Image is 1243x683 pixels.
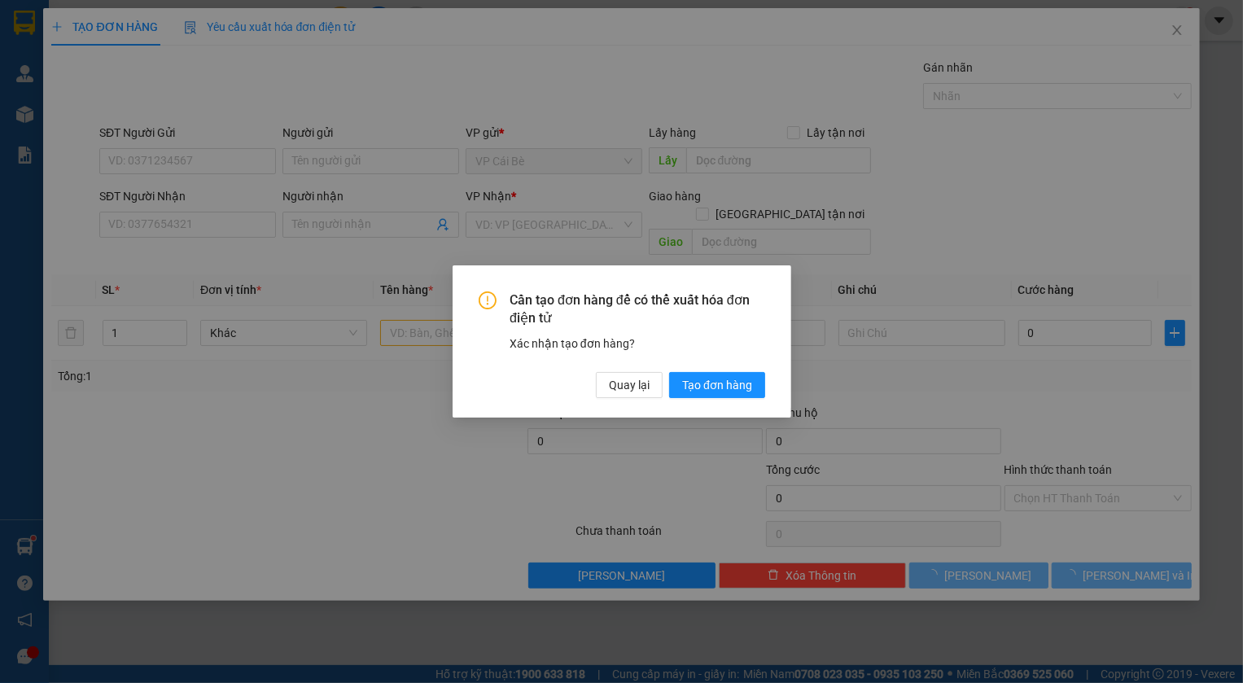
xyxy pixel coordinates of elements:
[510,335,765,352] div: Xác nhận tạo đơn hàng?
[669,372,765,398] button: Tạo đơn hàng
[596,372,663,398] button: Quay lại
[479,291,497,309] span: exclamation-circle
[510,291,765,328] span: Cần tạo đơn hàng để có thể xuất hóa đơn điện tử
[682,376,752,394] span: Tạo đơn hàng
[609,376,650,394] span: Quay lại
